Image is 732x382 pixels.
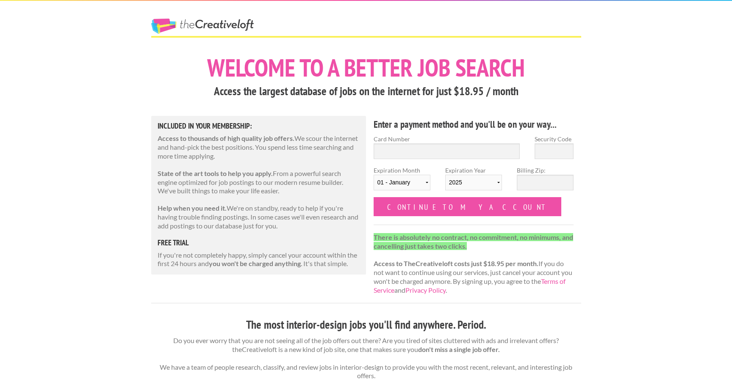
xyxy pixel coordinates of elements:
label: Expiration Year [445,166,502,197]
strong: you won't be charged anything [209,259,301,267]
h5: free trial [158,239,360,247]
strong: Help when you need it. [158,204,227,212]
a: Terms of Service [374,277,566,294]
h1: Welcome to a better job search [151,55,581,80]
p: From a powerful search engine optimized for job postings to our modern resume builder. We've buil... [158,169,360,195]
p: If you do not want to continue using our services, just cancel your account you won't be charged ... [374,233,574,295]
strong: There is absolutely no contract, no commitment, no minimums, and cancelling just takes two clicks. [374,233,573,250]
strong: Access to TheCreativeloft costs just $18.95 per month. [374,259,538,267]
p: If you're not completely happy, simply cancel your account within the first 24 hours and . It's t... [158,251,360,269]
h5: Included in Your Membership: [158,122,360,130]
strong: Access to thousands of high quality job offers. [158,134,294,142]
input: Continue to my account [374,197,562,216]
select: Expiration Year [445,175,502,190]
select: Expiration Month [374,175,430,190]
strong: State of the art tools to help you apply. [158,169,273,177]
label: Card Number [374,135,520,143]
p: We're on standby, ready to help if you're having trouble finding postings. In some cases we'll ev... [158,204,360,230]
p: We scour the internet and hand-pick the best positions. You spend less time searching and more ti... [158,134,360,160]
h3: The most interior-design jobs you'll find anywhere. Period. [151,317,581,333]
a: The Creative Loft [151,19,254,34]
h4: Enter a payment method and you'll be on your way... [374,118,574,131]
a: Privacy Policy [405,286,446,294]
h3: Access the largest database of jobs on the internet for just $18.95 / month [151,83,581,99]
label: Billing Zip: [517,166,574,175]
strong: don't miss a single job offer. [418,345,500,353]
label: Expiration Month [374,166,430,197]
label: Security Code [535,135,574,143]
